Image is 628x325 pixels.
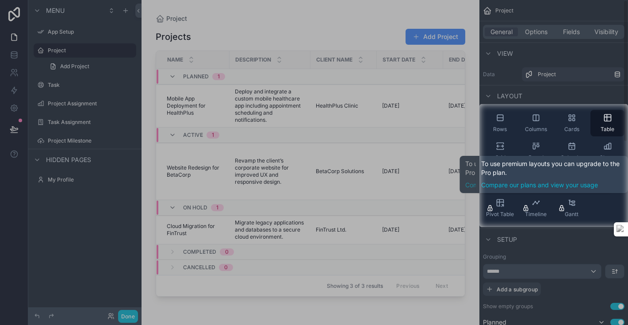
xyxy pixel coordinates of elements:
button: Timeline [519,195,553,221]
button: Gantt [555,195,589,221]
span: Rows [493,126,507,133]
span: Gantt [565,211,578,218]
span: Pivot Table [486,211,514,218]
button: Charts [590,138,624,165]
button: Board [519,138,553,165]
span: Cards [564,126,579,133]
span: Grid [495,154,505,161]
a: Compare our plans and view your usage [481,181,623,190]
span: Table [601,126,614,133]
button: Calendar [555,138,589,165]
button: Table [590,110,624,136]
iframe: To enrich screen reader interactions, please activate Accessibility in Grammarly extension settings [329,132,479,199]
span: Charts [599,154,616,161]
button: Rows [483,110,517,136]
div: To use premium layouts you can upgrade to the Pro plan. [481,159,623,190]
span: Board [528,154,544,161]
button: Grid [483,138,517,165]
button: Pivot Table [483,195,517,221]
span: Calendar [560,154,583,161]
button: Columns [519,110,553,136]
span: Columns [525,126,547,133]
span: Timeline [525,211,547,218]
button: Cards [555,110,589,136]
